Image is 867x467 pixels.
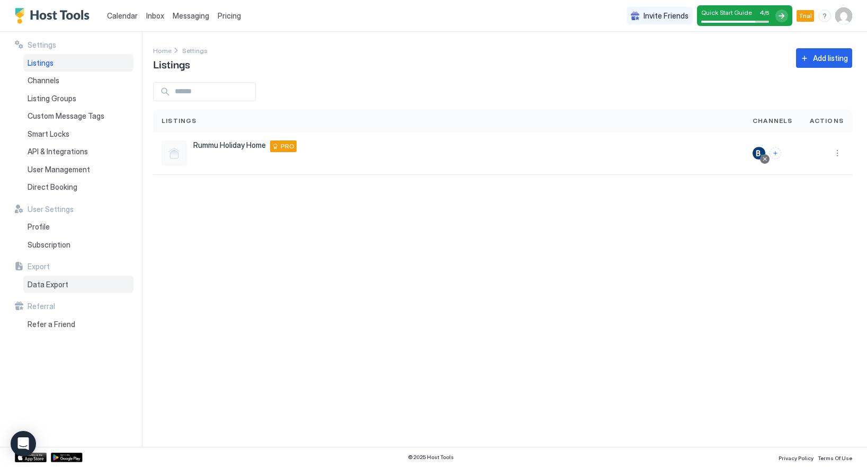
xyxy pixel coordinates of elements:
span: Trial [799,11,812,21]
button: More options [831,147,844,160]
div: menu [831,147,844,160]
span: Listing Groups [28,94,76,103]
a: App Store [15,453,47,462]
span: PRO [281,142,294,151]
a: Channels [23,72,133,90]
a: Direct Booking [23,178,133,196]
input: Input Field [171,83,255,101]
a: Settings [182,45,208,56]
a: Listings [23,54,133,72]
span: © 2025 Host Tools [408,454,454,461]
a: Smart Locks [23,125,133,143]
a: Refer a Friend [23,315,133,333]
span: Home [153,47,172,55]
span: 4 [759,8,764,16]
a: Subscription [23,236,133,254]
span: Custom Message Tags [28,111,104,121]
a: Home [153,45,172,56]
span: Actions [810,116,844,126]
span: Settings [28,40,56,50]
span: API & Integrations [28,147,88,156]
span: User Management [28,165,90,174]
span: Export [28,262,50,271]
span: Calendar [107,11,138,20]
span: Direct Booking [28,182,77,192]
a: Listing Groups [23,90,133,108]
span: Quick Start Guide [701,8,752,16]
a: API & Integrations [23,143,133,161]
a: User Management [23,161,133,179]
span: Settings [182,47,208,55]
a: Terms Of Use [818,452,852,463]
a: Google Play Store [51,453,83,462]
span: Subscription [28,240,70,250]
span: Listings [28,58,53,68]
span: Listings [162,116,197,126]
div: Breadcrumb [153,45,172,56]
span: Messaging [173,11,209,20]
a: Host Tools Logo [15,8,94,24]
span: User Settings [28,205,74,214]
button: Add listing [796,48,852,68]
a: Data Export [23,276,133,294]
div: Open Intercom Messenger [11,431,36,456]
span: Privacy Policy [779,455,814,461]
span: Listings [153,56,190,72]
a: Custom Message Tags [23,107,133,125]
div: Add listing [813,52,848,64]
a: Privacy Policy [779,452,814,463]
a: Calendar [107,10,138,21]
span: / 5 [764,10,769,16]
a: Messaging [173,10,209,21]
span: Referral [28,302,55,311]
div: Breadcrumb [182,45,208,56]
span: Data Export [28,280,68,289]
button: Connect channels [770,147,781,159]
span: Profile [28,222,50,232]
span: Channels [753,116,793,126]
span: Refer a Friend [28,320,75,329]
div: menu [818,10,831,22]
span: Terms Of Use [818,455,852,461]
a: Profile [23,218,133,236]
span: Smart Locks [28,129,69,139]
span: Inbox [146,11,164,20]
span: Channels [28,76,59,85]
span: Rummu Holiday Home [193,140,266,150]
span: Pricing [218,11,241,21]
a: Inbox [146,10,164,21]
div: User profile [835,7,852,24]
span: Invite Friends [643,11,689,21]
